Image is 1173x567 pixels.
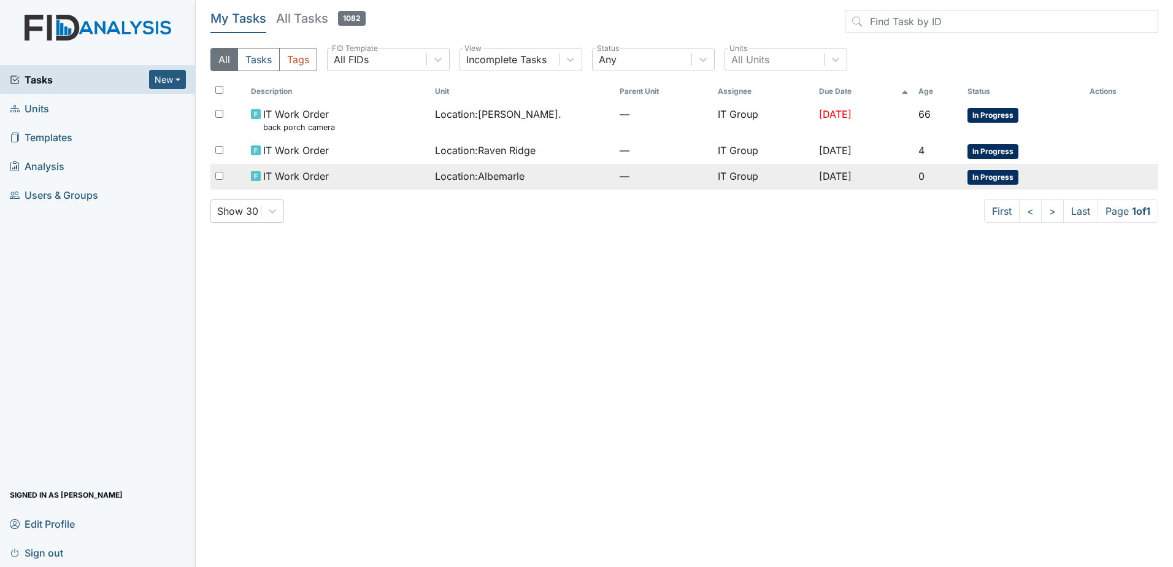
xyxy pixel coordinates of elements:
[215,86,223,94] input: Toggle All Rows Selected
[435,107,561,121] span: Location : [PERSON_NAME].
[731,52,769,67] div: All Units
[918,144,925,156] span: 4
[210,10,266,27] h5: My Tasks
[237,48,280,71] button: Tasks
[263,121,335,133] small: back porch camera
[10,72,149,87] a: Tasks
[149,70,186,89] button: New
[984,199,1020,223] a: First
[210,48,238,71] button: All
[967,170,1018,185] span: In Progress
[435,169,525,183] span: Location : Albemarle
[10,185,98,204] span: Users & Groups
[713,164,813,190] td: IT Group
[1041,199,1064,223] a: >
[279,48,317,71] button: Tags
[913,81,963,102] th: Toggle SortBy
[10,485,123,504] span: Signed in as [PERSON_NAME]
[338,11,366,26] span: 1082
[819,144,852,156] span: [DATE]
[1019,199,1042,223] a: <
[620,107,708,121] span: —
[918,170,925,182] span: 0
[713,102,813,138] td: IT Group
[466,52,547,67] div: Incomplete Tasks
[276,10,366,27] h5: All Tasks
[246,81,431,102] th: Toggle SortBy
[814,81,913,102] th: Toggle SortBy
[845,10,1158,33] input: Find Task by ID
[430,81,615,102] th: Toggle SortBy
[599,52,617,67] div: Any
[435,143,536,158] span: Location : Raven Ridge
[1098,199,1158,223] span: Page
[819,170,852,182] span: [DATE]
[10,99,49,118] span: Units
[10,128,72,147] span: Templates
[967,144,1018,159] span: In Progress
[713,138,813,164] td: IT Group
[334,52,369,67] div: All FIDs
[1132,205,1150,217] strong: 1 of 1
[263,107,335,133] span: IT Work Order back porch camera
[918,108,931,120] span: 66
[1085,81,1146,102] th: Actions
[10,514,75,533] span: Edit Profile
[263,143,329,158] span: IT Work Order
[713,81,813,102] th: Assignee
[217,204,258,218] div: Show 30
[819,108,852,120] span: [DATE]
[620,169,708,183] span: —
[967,108,1018,123] span: In Progress
[1063,199,1098,223] a: Last
[963,81,1084,102] th: Toggle SortBy
[10,543,63,562] span: Sign out
[615,81,713,102] th: Toggle SortBy
[263,169,329,183] span: IT Work Order
[620,143,708,158] span: —
[984,199,1158,223] nav: task-pagination
[10,156,64,175] span: Analysis
[210,48,317,71] div: Type filter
